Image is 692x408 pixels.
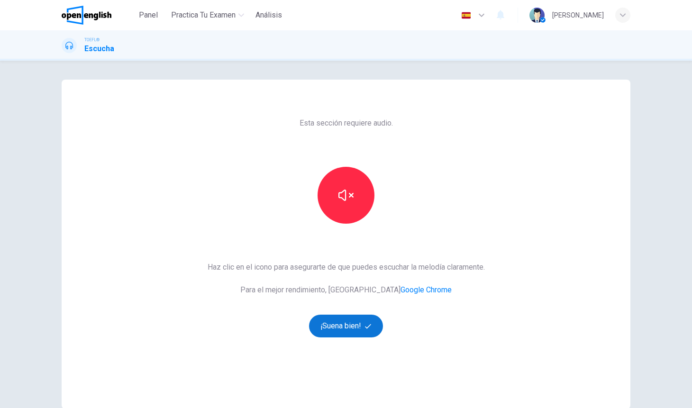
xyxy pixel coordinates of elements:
[460,12,472,19] img: es
[62,6,133,25] a: OpenEnglish logo
[133,7,164,24] button: Panel
[167,7,248,24] button: Practica tu examen
[208,262,485,273] span: Haz clic en el icono para asegurarte de que puedes escuchar la melodía claramente.
[255,9,282,21] span: Análisis
[208,284,485,296] span: Para el mejor rendimiento, [GEOGRAPHIC_DATA]
[84,43,114,54] h1: Escucha
[529,8,545,23] img: Profile picture
[300,118,393,129] span: Esta sección requiere audio.
[62,6,111,25] img: OpenEnglish logo
[401,285,452,294] a: Google Chrome
[139,9,158,21] span: Panel
[309,315,383,337] button: ¡Suena bien!
[84,36,100,43] span: TOEFL®
[552,9,604,21] div: [PERSON_NAME]
[171,9,236,21] span: Practica tu examen
[252,7,286,24] button: Análisis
